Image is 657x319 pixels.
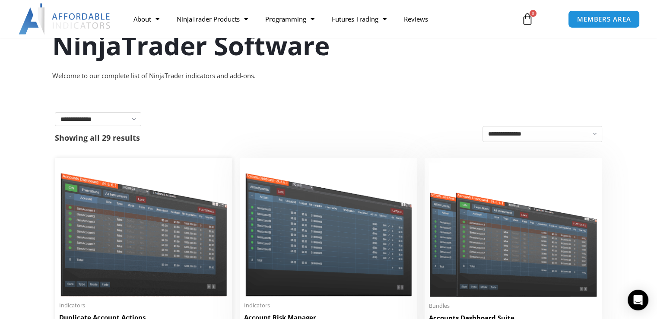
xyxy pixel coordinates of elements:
[257,9,323,29] a: Programming
[59,162,228,297] img: Duplicate Account Actions
[429,302,598,310] span: Bundles
[52,70,605,82] div: Welcome to our complete list of NinjaTrader indicators and add-ons.
[52,27,605,63] h1: NinjaTrader Software
[530,10,536,17] span: 0
[482,126,602,142] select: Shop order
[395,9,437,29] a: Reviews
[19,3,111,35] img: LogoAI
[577,16,631,22] span: MEMBERS AREA
[323,9,395,29] a: Futures Trading
[125,9,513,29] nav: Menu
[568,10,640,28] a: MEMBERS AREA
[429,162,598,297] img: Accounts Dashboard Suite
[508,6,546,32] a: 0
[125,9,168,29] a: About
[59,302,228,309] span: Indicators
[628,290,648,310] div: Open Intercom Messenger
[244,302,413,309] span: Indicators
[168,9,257,29] a: NinjaTrader Products
[55,134,140,142] p: Showing all 29 results
[244,162,413,297] img: Account Risk Manager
